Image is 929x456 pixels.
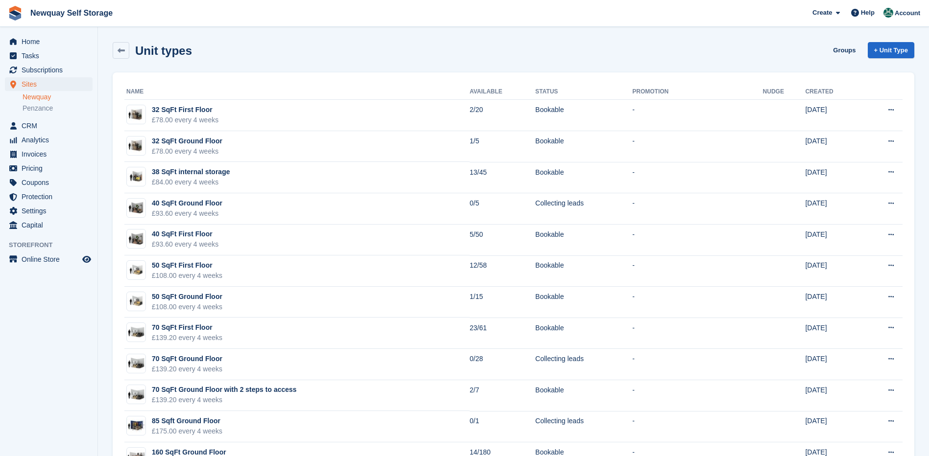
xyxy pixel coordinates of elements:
[152,105,218,115] div: 32 SqFt First Floor
[5,190,93,204] a: menu
[470,380,535,411] td: 2/7
[535,84,632,100] th: Status
[22,190,80,204] span: Protection
[805,380,861,411] td: [DATE]
[22,119,80,133] span: CRM
[470,84,535,100] th: Available
[632,100,762,131] td: -
[152,146,222,157] div: £78.00 every 4 weeks
[9,240,97,250] span: Storefront
[22,77,80,91] span: Sites
[152,364,222,374] div: £139.20 every 4 weeks
[152,239,218,250] div: £93.60 every 4 weeks
[22,252,80,266] span: Online Store
[535,100,632,131] td: Bookable
[535,318,632,349] td: Bookable
[470,287,535,318] td: 1/15
[152,416,222,426] div: 85 Sqft Ground Floor
[152,208,222,219] div: £93.60 every 4 weeks
[535,162,632,193] td: Bookable
[805,100,861,131] td: [DATE]
[535,255,632,287] td: Bookable
[535,380,632,411] td: Bookable
[127,108,145,122] img: 32-sqft-unit.jpg
[152,136,222,146] div: 32 SqFt Ground Floor
[632,84,762,100] th: Promotion
[152,292,222,302] div: 50 SqFt Ground Floor
[632,162,762,193] td: -
[127,325,145,340] img: 75-sqft-unit.jpg
[535,349,632,380] td: Collecting leads
[152,395,297,405] div: £139.20 every 4 weeks
[127,419,145,433] img: 80-sqft-container%20(1).jpg
[152,271,222,281] div: £108.00 every 4 weeks
[152,426,222,436] div: £175.00 every 4 weeks
[127,263,145,277] img: 50-sqft-unit.jpg
[812,8,832,18] span: Create
[5,204,93,218] a: menu
[127,294,145,308] img: 50-sqft-unit.jpg
[632,318,762,349] td: -
[470,100,535,131] td: 2/20
[127,201,145,215] img: 40-sqft-unit.jpg
[632,287,762,318] td: -
[805,287,861,318] td: [DATE]
[5,133,93,147] a: menu
[883,8,893,18] img: JON
[127,170,145,184] img: 35-sqft-unit%20(1).jpg
[535,411,632,442] td: Collecting leads
[763,84,806,100] th: Nudge
[127,388,145,402] img: 75-sqft-unit.jpg
[535,131,632,162] td: Bookable
[5,63,93,77] a: menu
[470,411,535,442] td: 0/1
[470,162,535,193] td: 13/45
[5,176,93,189] a: menu
[632,193,762,225] td: -
[805,84,861,100] th: Created
[152,198,222,208] div: 40 SqFt Ground Floor
[632,349,762,380] td: -
[632,380,762,411] td: -
[152,229,218,239] div: 40 SqFt First Floor
[152,333,222,343] div: £139.20 every 4 weeks
[632,411,762,442] td: -
[22,147,80,161] span: Invoices
[152,354,222,364] div: 70 SqFt Ground Floor
[152,302,222,312] div: £108.00 every 4 weeks
[81,253,93,265] a: Preview store
[152,260,222,271] div: 50 SqFt First Floor
[535,193,632,225] td: Collecting leads
[470,255,535,287] td: 12/58
[829,42,859,58] a: Groups
[470,131,535,162] td: 1/5
[152,385,297,395] div: 70 SqFt Ground Floor with 2 steps to access
[22,35,80,48] span: Home
[152,115,218,125] div: £78.00 every 4 weeks
[5,35,93,48] a: menu
[22,204,80,218] span: Settings
[861,8,875,18] span: Help
[152,167,230,177] div: 38 SqFt internal storage
[124,84,470,100] th: Name
[23,92,93,102] a: Newquay
[805,318,861,349] td: [DATE]
[5,218,93,232] a: menu
[152,322,222,333] div: 70 SqFt First Floor
[895,8,920,18] span: Account
[5,49,93,63] a: menu
[805,162,861,193] td: [DATE]
[535,287,632,318] td: Bookable
[805,193,861,225] td: [DATE]
[805,349,861,380] td: [DATE]
[632,225,762,256] td: -
[127,356,145,370] img: 75-sqft-unit.jpg
[22,176,80,189] span: Coupons
[632,255,762,287] td: -
[127,232,145,246] img: 40-sqft-unit.jpg
[470,318,535,349] td: 23/61
[26,5,117,21] a: Newquay Self Storage
[5,161,93,175] a: menu
[805,225,861,256] td: [DATE]
[23,104,93,113] a: Penzance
